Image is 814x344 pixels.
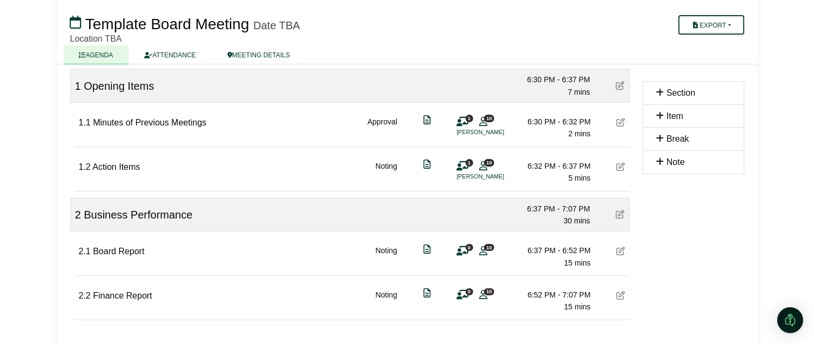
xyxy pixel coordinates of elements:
[515,289,591,301] div: 6:52 PM - 7:07 PM
[484,115,494,122] span: 10
[568,129,590,138] span: 2 mins
[367,116,397,140] div: Approval
[667,134,689,143] span: Break
[84,80,154,92] span: Opening Items
[515,203,590,215] div: 6:37 PM - 7:07 PM
[375,244,397,269] div: Noting
[79,247,91,256] span: 2.1
[568,88,590,96] span: 7 mins
[466,159,473,166] span: 1
[466,244,473,251] span: 0
[212,45,306,64] a: MEETING DETAILS
[93,247,144,256] span: Board Report
[564,302,590,311] span: 15 mins
[253,19,300,32] div: Date TBA
[93,118,206,127] span: Minutes of Previous Meetings
[515,160,591,172] div: 6:32 PM - 6:37 PM
[777,307,803,333] div: Open Intercom Messenger
[563,216,590,225] span: 30 mins
[484,288,494,295] span: 10
[466,288,473,295] span: 0
[466,115,473,122] span: 1
[84,209,192,221] span: Business Performance
[375,289,397,313] div: Noting
[85,16,250,32] span: Template Board Meeting
[64,45,129,64] a: AGENDA
[75,209,81,221] span: 2
[568,174,590,182] span: 5 mins
[75,80,81,92] span: 1
[484,244,494,251] span: 10
[375,160,397,184] div: Noting
[564,259,590,267] span: 15 mins
[79,291,91,300] span: 2.2
[515,74,590,85] div: 6:30 PM - 6:37 PM
[667,111,683,121] span: Item
[79,118,91,127] span: 1.1
[457,172,538,181] li: [PERSON_NAME]
[79,162,91,171] span: 1.2
[667,157,685,167] span: Note
[515,116,591,128] div: 6:30 PM - 6:32 PM
[667,88,695,97] span: Section
[93,291,152,300] span: Finance Report
[678,15,744,35] button: Export
[92,162,140,171] span: Action Items
[484,159,494,166] span: 10
[515,244,591,256] div: 6:37 PM - 6:52 PM
[457,128,538,137] li: [PERSON_NAME]
[70,34,122,43] span: Location TBA
[129,45,211,64] a: ATTENDANCE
